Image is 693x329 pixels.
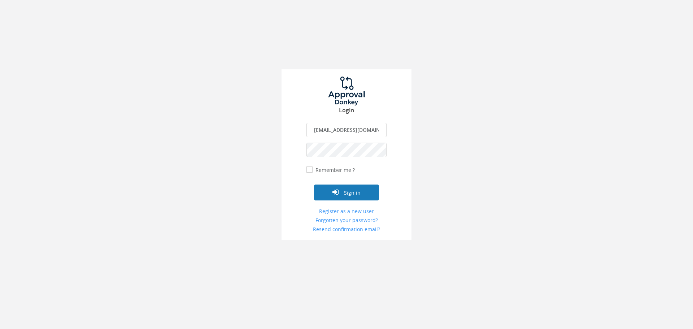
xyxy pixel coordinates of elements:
[306,123,387,137] input: Enter your Email
[282,107,411,114] h3: Login
[319,77,374,105] img: logo.png
[306,217,387,224] a: Forgotten your password?
[306,208,387,215] a: Register as a new user
[306,226,387,233] a: Resend confirmation email?
[314,166,355,174] label: Remember me ?
[314,185,379,200] button: Sign in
